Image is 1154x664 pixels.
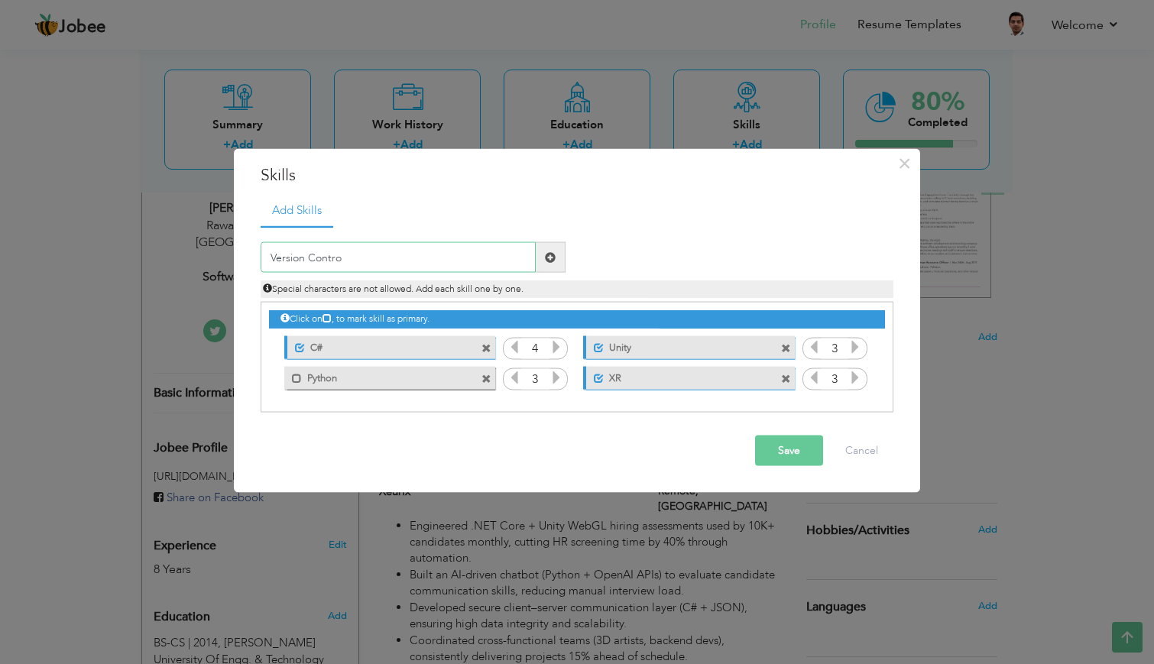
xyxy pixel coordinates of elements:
[830,436,893,466] button: Cancel
[263,283,524,295] span: Special characters are not allowed. Add each skill one by one.
[269,310,885,328] div: Click on , to mark skill as primary.
[261,164,893,186] h3: Skills
[898,149,911,177] span: ×
[305,335,457,355] label: C#
[604,335,756,355] label: Unity
[261,194,333,228] a: Add Skills
[302,366,456,385] label: Python
[755,436,823,466] button: Save
[892,151,916,175] button: Close
[604,366,756,385] label: XR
